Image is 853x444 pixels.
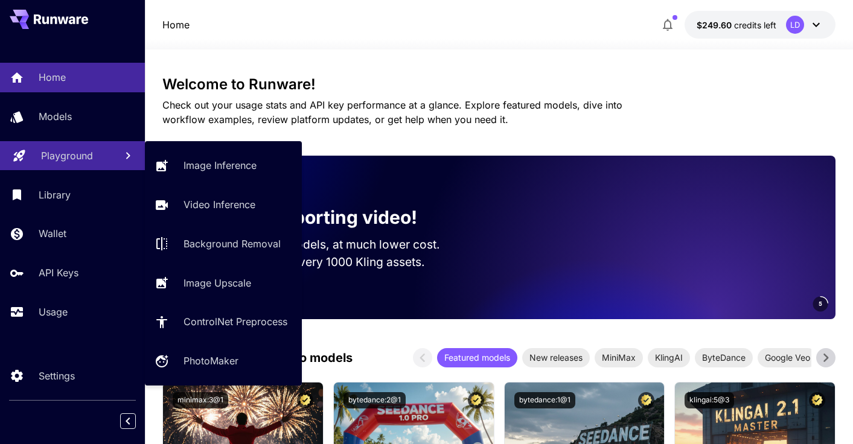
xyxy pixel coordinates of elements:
p: Video Inference [184,197,255,212]
p: ControlNet Preprocess [184,314,287,329]
a: Image Inference [145,151,302,180]
button: $249.6029 [685,11,835,39]
a: Image Upscale [145,268,302,297]
p: Usage [39,305,68,319]
button: minimax:3@1 [173,392,228,408]
button: Collapse sidebar [120,413,136,429]
a: Video Inference [145,190,302,220]
span: MiniMax [595,351,643,364]
div: $249.6029 [697,19,776,31]
button: Certified Model – Vetted for best performance and includes a commercial license. [468,392,484,408]
p: Library [39,188,71,202]
p: Image Upscale [184,276,251,290]
p: Run the best video models, at much lower cost. [182,236,463,253]
span: Check out your usage stats and API key performance at a glance. Explore featured models, dive int... [162,99,622,125]
span: KlingAI [648,351,690,364]
button: Certified Model – Vetted for best performance and includes a commercial license. [297,392,313,408]
span: Google Veo [758,351,817,364]
p: Home [39,70,66,84]
div: Collapse sidebar [129,410,145,432]
p: Home [162,17,190,32]
p: API Keys [39,265,78,280]
p: Background Removal [184,236,281,251]
button: bytedance:2@1 [343,392,406,408]
p: Models [39,109,72,124]
p: PhotoMaker [184,354,238,368]
span: Featured models [437,351,517,364]
span: credits left [734,20,776,30]
span: New releases [522,351,590,364]
span: 5 [819,299,822,308]
span: ByteDance [695,351,753,364]
p: Image Inference [184,158,257,173]
h3: Welcome to Runware! [162,76,835,93]
button: Certified Model – Vetted for best performance and includes a commercial license. [638,392,654,408]
nav: breadcrumb [162,17,190,32]
button: bytedance:1@1 [514,392,575,408]
p: Save up to $500 for every 1000 Kling assets. [182,253,463,271]
p: Now supporting video! [216,204,417,231]
p: Settings [39,369,75,383]
a: PhotoMaker [145,346,302,376]
button: klingai:5@3 [685,392,734,408]
p: Wallet [39,226,66,241]
button: Certified Model – Vetted for best performance and includes a commercial license. [809,392,825,408]
a: ControlNet Preprocess [145,307,302,337]
a: Background Removal [145,229,302,259]
span: $249.60 [697,20,734,30]
p: Playground [41,148,93,163]
div: LD [786,16,804,34]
